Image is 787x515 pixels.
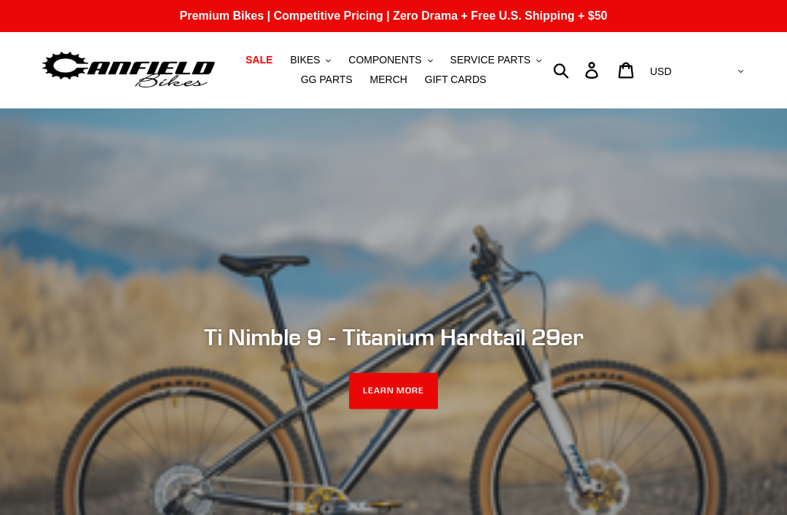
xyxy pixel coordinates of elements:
[301,74,353,86] span: GG PARTS
[425,74,487,86] span: GIFT CARDS
[238,50,280,70] a: SALE
[418,70,494,90] a: GIFT CARDS
[246,54,273,66] span: SALE
[40,323,747,350] h2: Ti Nimble 9 - Titanium Hardtail 29er
[349,373,439,409] a: LEARN MORE
[283,50,338,70] button: BIKES
[370,74,407,86] span: MERCH
[450,54,530,66] span: SERVICE PARTS
[443,50,549,70] button: SERVICE PARTS
[341,50,439,70] button: COMPONENTS
[290,54,320,66] span: BIKES
[348,54,421,66] span: COMPONENTS
[363,70,415,90] a: MERCH
[40,48,217,93] img: Canfield Bikes
[294,70,360,90] a: GG PARTS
